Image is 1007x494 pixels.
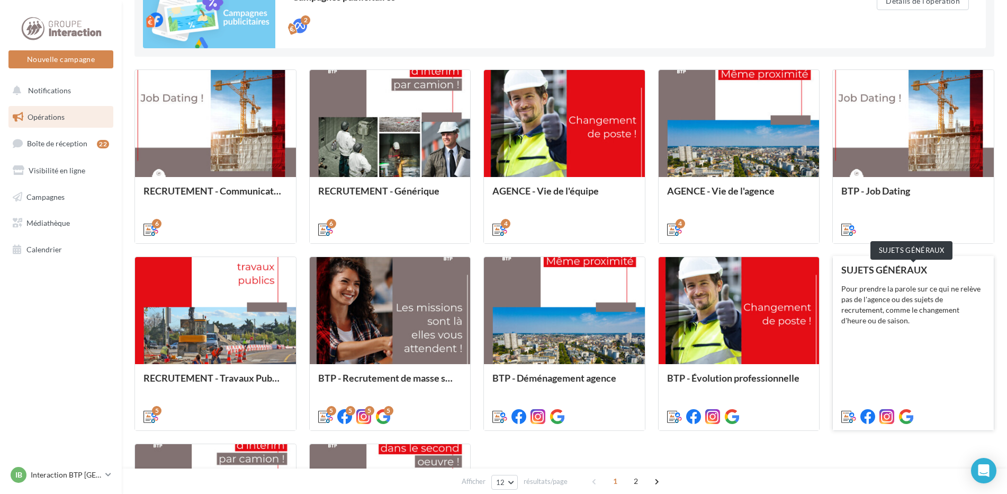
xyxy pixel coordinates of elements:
[27,139,87,148] span: Boîte de réception
[492,373,636,394] div: BTP - Déménagement agence
[627,473,644,490] span: 2
[524,477,568,487] span: résultats/page
[667,186,811,207] div: AGENCE - Vie de l'agence
[6,239,115,261] a: Calendrier
[607,473,624,490] span: 1
[346,406,355,416] div: 5
[26,192,65,201] span: Campagnes
[365,406,374,416] div: 5
[667,373,811,394] div: BTP - Évolution professionnelle
[6,186,115,208] a: Campagnes
[841,186,985,207] div: BTP - Job Dating
[6,132,115,155] a: Boîte de réception22
[841,264,985,275] div: SUJETS GÉNÉRAUX
[491,475,518,490] button: 12
[8,50,113,68] button: Nouvelle campagne
[152,406,161,416] div: 5
[971,458,996,483] div: Open Intercom Messenger
[31,470,101,480] p: Interaction BTP [GEOGRAPHIC_DATA]
[327,406,336,416] div: 5
[143,373,287,394] div: RECRUTEMENT - Travaux Publics
[318,373,462,394] div: BTP - Recrutement de masse sur un type de poste
[501,219,510,228] div: 4
[301,15,310,25] div: 2
[26,218,70,227] span: Médiathèque
[841,284,985,326] div: Pour prendre la parole sur ce qui ne relève pas de l'agence ou des sujets de recrutement, comme l...
[6,212,115,234] a: Médiathèque
[28,112,65,121] span: Opérations
[143,186,287,207] div: RECRUTEMENT - Communication externe
[26,245,62,254] span: Calendrier
[327,219,336,228] div: 6
[676,219,685,228] div: 4
[6,80,111,102] button: Notifications
[97,140,109,148] div: 22
[492,186,636,207] div: AGENCE - Vie de l'équipe
[870,241,952,260] div: SUJETS GÉNÉRAUX
[6,106,115,128] a: Opérations
[6,160,115,182] a: Visibilité en ligne
[8,465,113,485] a: IB Interaction BTP [GEOGRAPHIC_DATA]
[384,406,393,416] div: 5
[29,166,85,175] span: Visibilité en ligne
[462,477,485,487] span: Afficher
[318,186,462,207] div: RECRUTEMENT - Générique
[28,86,71,95] span: Notifications
[152,219,161,228] div: 6
[496,478,505,487] span: 12
[15,470,22,480] span: IB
